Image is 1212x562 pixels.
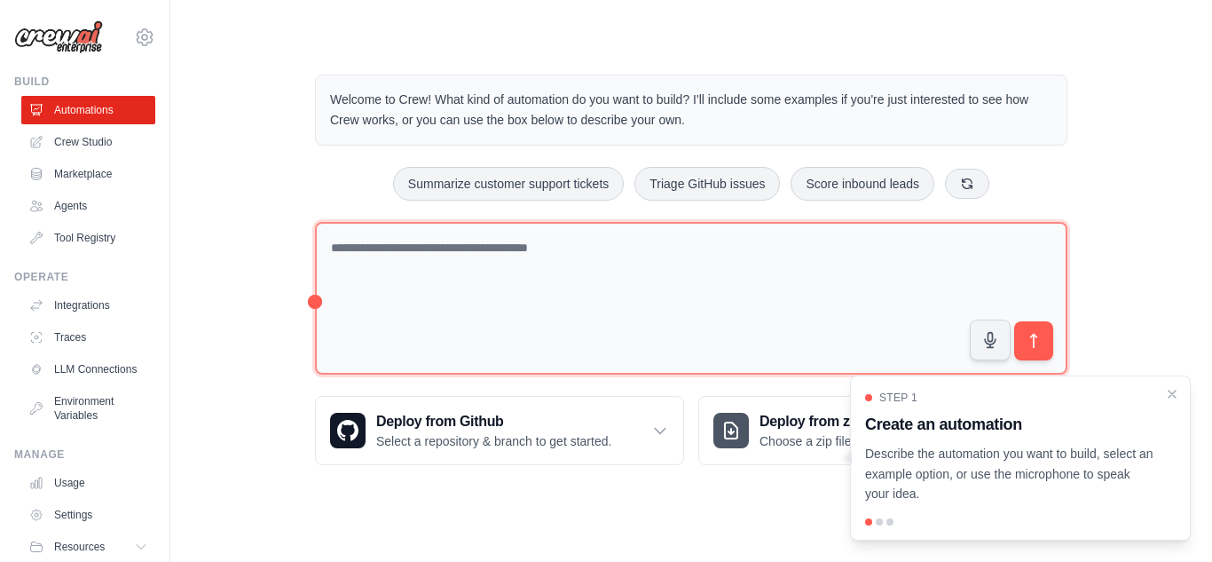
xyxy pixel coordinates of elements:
[759,411,909,432] h3: Deploy from zip file
[21,160,155,188] a: Marketplace
[791,167,934,201] button: Score inbound leads
[393,167,624,201] button: Summarize customer support tickets
[1165,387,1179,401] button: Close walkthrough
[21,291,155,320] a: Integrations
[634,167,780,201] button: Triage GitHub issues
[330,90,1052,131] p: Welcome to Crew! What kind of automation do you want to build? I'll include some examples if you'...
[879,391,917,405] span: Step 1
[21,96,155,124] a: Automations
[759,432,909,450] p: Choose a zip file to upload.
[21,355,155,384] a: LLM Connections
[21,469,155,497] a: Usage
[14,270,155,284] div: Operate
[376,432,611,450] p: Select a repository & branch to get started.
[21,501,155,529] a: Settings
[54,540,105,554] span: Resources
[21,323,155,352] a: Traces
[14,75,155,89] div: Build
[21,224,155,252] a: Tool Registry
[21,387,155,430] a: Environment Variables
[14,20,103,54] img: Logo
[1123,477,1212,562] iframe: Chat Widget
[865,412,1154,437] h3: Create an automation
[865,444,1154,504] p: Describe the automation you want to build, select an example option, or use the microphone to spe...
[21,128,155,156] a: Crew Studio
[21,192,155,220] a: Agents
[21,533,155,561] button: Resources
[14,447,155,462] div: Manage
[376,411,611,432] h3: Deploy from Github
